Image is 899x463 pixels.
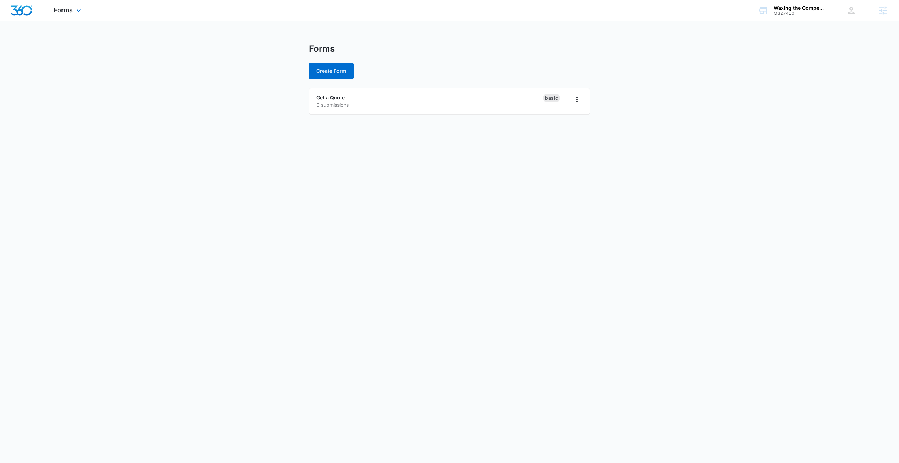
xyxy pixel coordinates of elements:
[309,63,354,79] button: Create Form
[543,94,560,102] div: Basic
[316,101,543,109] p: 0 submissions
[54,6,73,14] span: Forms
[774,5,825,11] div: account name
[309,44,335,54] h1: Forms
[316,94,345,100] a: Get a Quote
[774,11,825,16] div: account id
[571,94,583,105] button: Overflow Menu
